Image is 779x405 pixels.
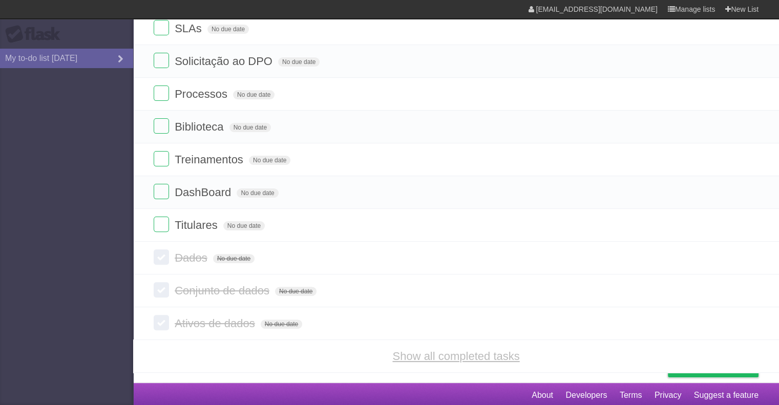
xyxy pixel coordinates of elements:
span: No due date [207,25,249,34]
span: Treinamentos [175,153,246,166]
span: No due date [213,254,255,263]
a: About [532,386,553,405]
a: Suggest a feature [694,386,759,405]
span: Solicitação ao DPO [175,55,275,68]
a: Developers [565,386,607,405]
span: Buy me a coffee [689,359,753,377]
span: Biblioteca [175,120,226,133]
span: Dados [175,251,210,264]
span: No due date [249,156,290,165]
span: No due date [278,57,320,67]
span: No due date [261,319,302,329]
label: Done [154,86,169,101]
label: Done [154,249,169,265]
span: No due date [229,123,271,132]
span: DashBoard [175,186,234,199]
label: Done [154,118,169,134]
a: Show all completed tasks [392,350,519,363]
span: Processos [175,88,230,100]
label: Done [154,53,169,68]
label: Done [154,20,169,35]
a: Privacy [655,386,681,405]
a: Terms [620,386,642,405]
span: No due date [275,287,317,296]
span: No due date [223,221,265,230]
label: Done [154,184,169,199]
label: Done [154,315,169,330]
span: No due date [237,188,278,198]
label: Done [154,217,169,232]
span: No due date [233,90,275,99]
span: SLAs [175,22,204,35]
span: Conjunto de dados [175,284,272,297]
div: Flask [5,25,67,44]
span: Titulares [175,219,220,231]
label: Done [154,282,169,297]
span: Ativos de dados [175,317,258,330]
label: Done [154,151,169,166]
